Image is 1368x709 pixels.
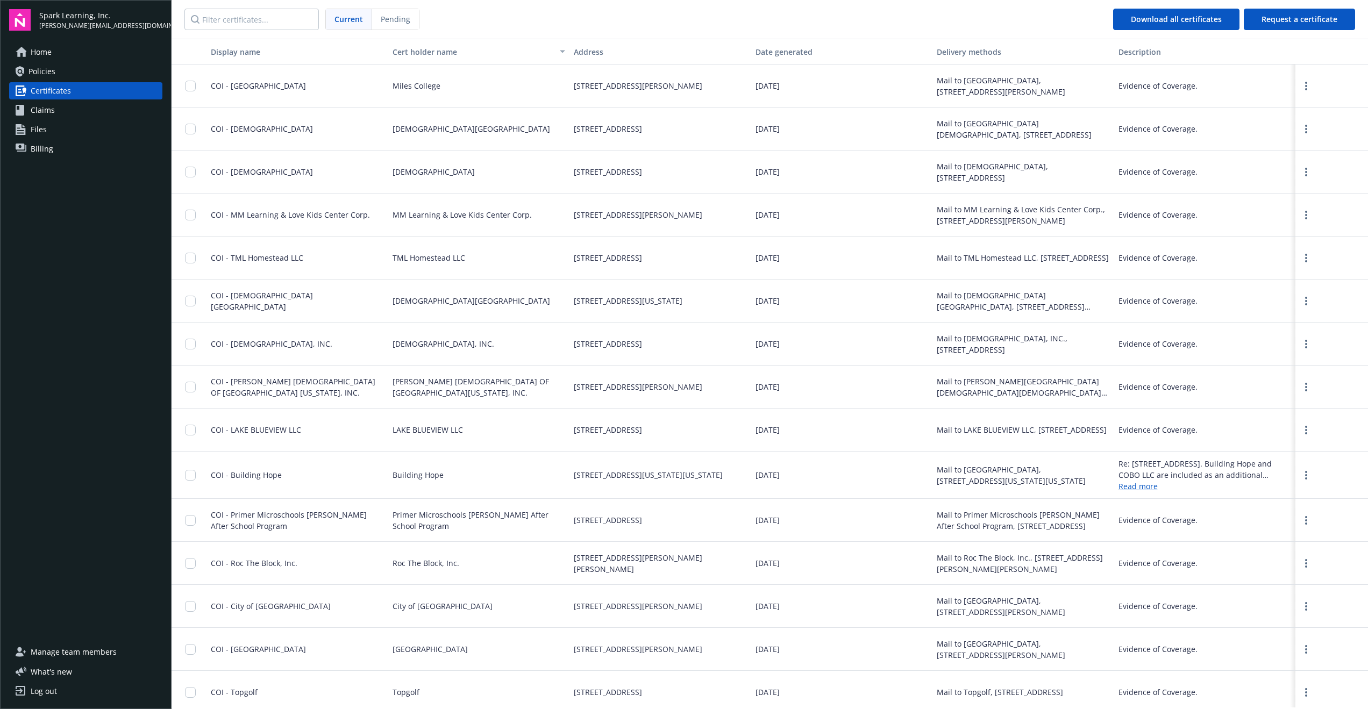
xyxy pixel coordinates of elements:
span: Certificates [31,82,71,99]
span: [DATE] [756,338,780,349]
span: [STREET_ADDRESS][PERSON_NAME] [574,643,702,655]
span: Pending [381,13,410,25]
div: Evidence of Coverage. [1118,424,1198,435]
button: Address [569,39,751,65]
div: Evidence of Coverage. [1118,123,1198,134]
button: Request a certificate [1244,9,1355,30]
span: [DATE] [756,643,780,655]
button: What's new [9,666,89,677]
span: COI - [DEMOGRAPHIC_DATA] [211,124,313,134]
div: Evidence of Coverage. [1118,381,1198,392]
input: Toggle Row Selected [185,210,196,220]
span: [PERSON_NAME][EMAIL_ADDRESS][DOMAIN_NAME] [39,21,162,31]
span: Primer Microschools [PERSON_NAME] After School Program [393,509,566,532]
div: Evidence of Coverage. [1118,600,1198,612]
button: Download all certificates [1113,9,1239,30]
span: COI - [PERSON_NAME] [DEMOGRAPHIC_DATA] OF [GEOGRAPHIC_DATA] [US_STATE], INC. [211,376,375,398]
span: [DATE] [756,123,780,134]
span: Current [334,13,363,25]
div: Cert holder name [393,46,554,58]
span: [GEOGRAPHIC_DATA] [393,643,468,655]
div: Evidence of Coverage. [1118,643,1198,655]
a: more [1300,338,1313,350]
a: more [1300,643,1313,656]
span: [STREET_ADDRESS] [574,338,642,349]
span: Miles College [393,80,440,91]
div: Evidence of Coverage. [1118,338,1198,349]
div: Description [1118,46,1292,58]
a: more [1300,166,1313,178]
span: [STREET_ADDRESS][US_STATE] [574,295,682,306]
div: Mail to [PERSON_NAME][GEOGRAPHIC_DATA][DEMOGRAPHIC_DATA][DEMOGRAPHIC_DATA][US_STATE], INC., [STRE... [937,376,1110,398]
span: Claims [31,102,55,119]
div: Evidence of Coverage. [1118,686,1198,698]
span: [PERSON_NAME] [DEMOGRAPHIC_DATA] OF [GEOGRAPHIC_DATA][US_STATE], INC. [393,376,566,398]
input: Toggle Row Selected [185,425,196,435]
div: Evidence of Coverage. [1118,166,1198,177]
div: Address [574,46,747,58]
span: [DATE] [756,557,780,569]
div: Evidence of Coverage. [1118,514,1198,526]
a: more [1300,600,1313,613]
input: Toggle Row Selected [185,124,196,134]
a: Certificates [9,82,162,99]
a: more [1300,80,1313,92]
input: Toggle Row Selected [185,644,196,655]
input: Toggle Row Selected [185,253,196,263]
button: Display name [206,39,388,65]
input: Toggle Row Selected [185,601,196,612]
div: Evidence of Coverage. [1118,209,1198,220]
a: more [1300,123,1313,135]
div: Mail to TML Homestead LLC, [STREET_ADDRESS] [937,252,1109,263]
span: [DATE] [756,424,780,435]
span: COI - [DEMOGRAPHIC_DATA] [211,167,313,177]
span: [STREET_ADDRESS][US_STATE][US_STATE] [574,469,723,481]
div: Mail to [DEMOGRAPHIC_DATA], INC., [STREET_ADDRESS] [937,333,1110,355]
input: Toggle Row Selected [185,382,196,392]
span: COI - City of [GEOGRAPHIC_DATA] [211,601,331,611]
span: [DATE] [756,514,780,526]
span: Policies [28,63,55,80]
span: MM Learning & Love Kids Center Corp. [393,209,532,220]
span: [DEMOGRAPHIC_DATA], INC. [393,338,494,349]
span: [STREET_ADDRESS] [574,686,642,698]
a: more [1300,424,1313,436]
span: [STREET_ADDRESS][PERSON_NAME] [574,381,702,392]
div: Mail to [GEOGRAPHIC_DATA], [STREET_ADDRESS][PERSON_NAME] [937,638,1110,661]
span: [DATE] [756,166,780,177]
span: [DATE] [756,80,780,91]
div: Mail to [GEOGRAPHIC_DATA], [STREET_ADDRESS][PERSON_NAME] [937,595,1110,618]
span: Building Hope [393,469,444,481]
input: Toggle Row Selected [185,687,196,698]
div: Evidence of Coverage. [1118,295,1198,306]
a: more [1300,381,1313,393]
span: [DEMOGRAPHIC_DATA] [393,166,475,177]
span: Files [31,121,47,138]
a: Policies [9,63,162,80]
input: Toggle Row Selected [185,296,196,306]
span: COI - [DEMOGRAPHIC_DATA], INC. [211,339,332,349]
span: City of [GEOGRAPHIC_DATA] [393,600,493,612]
span: [STREET_ADDRESS] [574,424,642,435]
span: Roc The Block, Inc. [393,557,459,569]
span: Spark Learning, Inc. [39,10,162,21]
div: Mail to [GEOGRAPHIC_DATA][DEMOGRAPHIC_DATA], [STREET_ADDRESS] [937,118,1110,140]
a: more [1300,252,1313,264]
a: Home [9,44,162,61]
span: [STREET_ADDRESS][PERSON_NAME] [574,80,702,91]
span: COI - [GEOGRAPHIC_DATA] [211,81,306,91]
div: Evidence of Coverage. [1118,252,1198,263]
button: Spark Learning, Inc.[PERSON_NAME][EMAIL_ADDRESS][DOMAIN_NAME] [39,9,162,31]
span: [STREET_ADDRESS][PERSON_NAME] [574,600,702,612]
span: COI - [GEOGRAPHIC_DATA] [211,644,306,654]
span: [STREET_ADDRESS] [574,166,642,177]
a: more [1300,557,1313,570]
span: [STREET_ADDRESS][PERSON_NAME] [574,209,702,220]
a: Read more [1118,481,1292,492]
div: Log out [31,683,57,700]
span: COI - Primer Microschools [PERSON_NAME] After School Program [211,510,367,531]
span: COI - [DEMOGRAPHIC_DATA][GEOGRAPHIC_DATA] [211,290,313,312]
span: [DATE] [756,600,780,612]
span: Pending [372,9,419,30]
span: TML Homestead LLC [393,252,465,263]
